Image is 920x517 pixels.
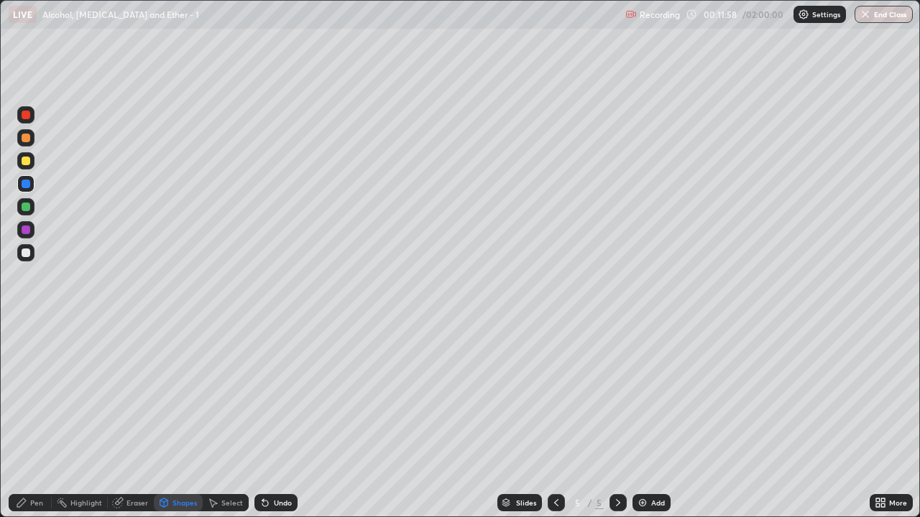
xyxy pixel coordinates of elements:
div: 5 [571,498,585,507]
div: Pen [30,499,43,506]
div: Shapes [172,499,197,506]
div: Slides [516,499,536,506]
div: More [889,499,907,506]
div: Eraser [126,499,148,506]
img: recording.375f2c34.svg [625,9,637,20]
p: Alcohol, [MEDICAL_DATA] and Ether - 1 [42,9,199,20]
img: class-settings-icons [798,9,809,20]
button: End Class [855,6,913,23]
p: Settings [812,11,840,18]
div: / [588,498,592,507]
p: Recording [640,9,680,20]
div: Highlight [70,499,102,506]
div: Add [651,499,665,506]
div: 5 [595,496,604,509]
div: Undo [274,499,292,506]
img: add-slide-button [637,497,648,508]
p: LIVE [13,9,32,20]
img: end-class-cross [860,9,871,20]
div: Select [221,499,243,506]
